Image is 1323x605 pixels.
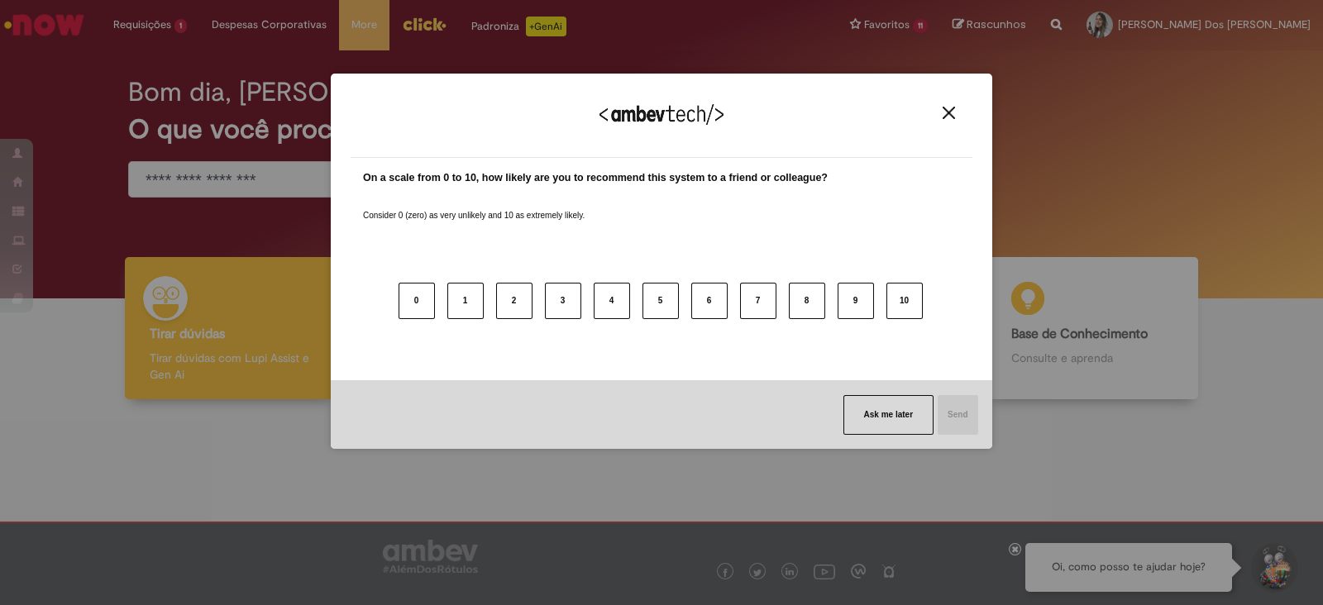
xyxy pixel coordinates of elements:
button: Ask me later [843,395,934,435]
button: 0 [399,283,435,319]
button: 4 [594,283,630,319]
label: On a scale from 0 to 10, how likely are you to recommend this system to a friend or colleague? [363,170,828,186]
button: 6 [691,283,728,319]
img: Logo Ambevtech [599,104,724,125]
img: Close [943,107,955,119]
button: 2 [496,283,533,319]
label: Consider 0 (zero) as very unlikely and 10 as extremely likely. [363,190,585,222]
button: 10 [886,283,923,319]
button: 5 [642,283,679,319]
button: 3 [545,283,581,319]
button: 9 [838,283,874,319]
button: 8 [789,283,825,319]
button: 7 [740,283,776,319]
button: 1 [447,283,484,319]
button: Close [938,106,960,120]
